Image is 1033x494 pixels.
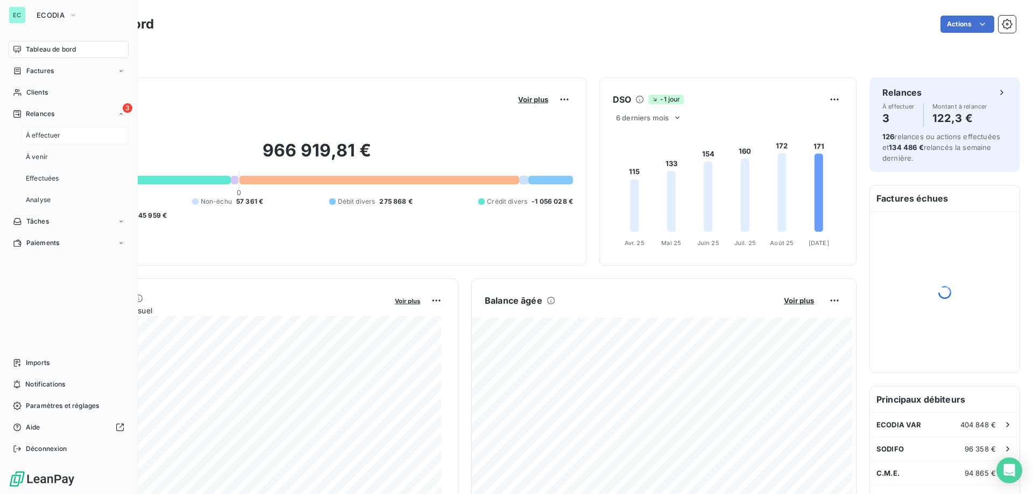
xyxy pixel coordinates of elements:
[734,239,756,247] tspan: Juil. 25
[25,380,65,389] span: Notifications
[338,197,376,206] span: Débit divers
[809,239,829,247] tspan: [DATE]
[518,95,548,104] span: Voir plus
[889,143,923,152] span: 134 486 €
[26,195,51,205] span: Analyse
[26,423,40,432] span: Aide
[9,419,129,436] a: Aide
[26,238,59,248] span: Paiements
[932,103,987,110] span: Montant à relancer
[697,239,719,247] tspan: Juin 25
[625,239,645,247] tspan: Avr. 25
[870,185,1020,211] h6: Factures échues
[61,305,387,316] span: Chiffre d'affaires mensuel
[882,110,915,127] h4: 3
[9,6,26,24] div: EC
[965,469,996,477] span: 94 865 €
[515,95,551,104] button: Voir plus
[781,296,817,305] button: Voir plus
[26,152,48,162] span: À venir
[26,88,48,97] span: Clients
[392,296,423,305] button: Voir plus
[61,140,573,172] h2: 966 919,81 €
[26,131,61,140] span: À effectuer
[965,445,996,453] span: 96 358 €
[532,197,573,206] span: -1 056 028 €
[770,239,794,247] tspan: Août 25
[784,296,814,305] span: Voir plus
[882,103,915,110] span: À effectuer
[26,45,76,54] span: Tableau de bord
[395,297,420,305] span: Voir plus
[487,197,527,206] span: Crédit divers
[996,457,1022,483] div: Open Intercom Messenger
[379,197,412,206] span: 275 868 €
[882,132,1000,162] span: relances ou actions effectuées et relancés la semaine dernière.
[201,197,232,206] span: Non-échu
[876,420,922,429] span: ECODIA VAR
[960,420,996,429] span: 404 848 €
[876,469,900,477] span: C.M.E.
[613,93,631,106] h6: DSO
[876,445,904,453] span: SODIFO
[932,110,987,127] h4: 122,3 €
[870,386,1020,412] h6: Principaux débiteurs
[237,188,241,197] span: 0
[26,109,54,119] span: Relances
[9,470,75,488] img: Logo LeanPay
[661,239,681,247] tspan: Mai 25
[26,358,49,368] span: Imports
[485,294,542,307] h6: Balance âgée
[26,217,49,226] span: Tâches
[616,113,669,122] span: 6 derniers mois
[37,11,65,19] span: ECODIA
[236,197,263,206] span: 57 361 €
[26,174,59,183] span: Effectuées
[26,401,99,411] span: Paramètres et réglages
[135,211,167,220] span: -45 959 €
[123,103,132,113] span: 3
[26,66,54,76] span: Factures
[940,16,994,33] button: Actions
[882,86,922,99] h6: Relances
[882,132,894,141] span: 126
[648,95,683,104] span: -1 jour
[26,444,67,454] span: Déconnexion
